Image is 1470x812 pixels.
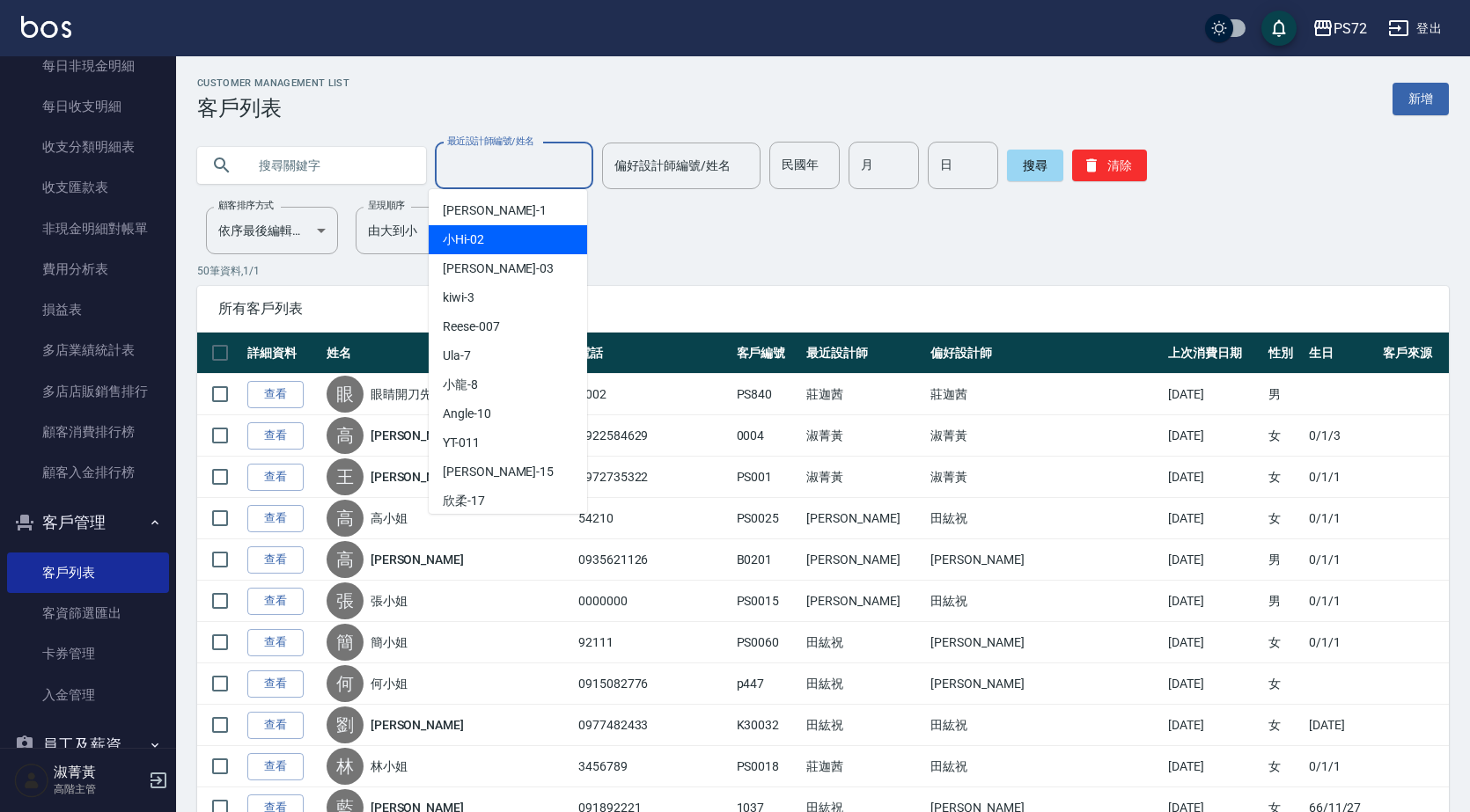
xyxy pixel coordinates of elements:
[371,757,408,775] a: 林小姐
[732,663,803,705] td: p447
[371,592,408,610] a: 張小姐
[371,385,445,403] a: 眼睛開刀先生
[7,552,169,593] a: 客戶列表
[1264,622,1305,663] td: 女
[926,415,1164,457] td: 淑菁黃
[7,675,169,715] a: 入金管理
[443,318,500,336] span: Reese -007
[1164,374,1264,415] td: [DATE]
[356,207,488,254] div: 由大到小
[327,748,364,785] div: 林
[7,633,169,674] a: 卡券管理
[1381,12,1449,45] button: 登出
[247,505,304,532] a: 查看
[327,458,364,495] div: 王
[443,201,547,220] span: [PERSON_NAME] -1
[574,539,732,581] td: 0935621126
[7,412,169,452] a: 顧客消費排行榜
[7,330,169,370] a: 多店業績統計表
[802,539,926,581] td: [PERSON_NAME]
[926,622,1164,663] td: [PERSON_NAME]
[371,509,408,527] a: 高小姐
[371,468,464,486] a: [PERSON_NAME]
[1164,415,1264,457] td: [DATE]
[327,706,364,743] div: 劉
[1305,11,1374,47] button: PS72
[14,763,49,798] img: Person
[247,753,304,780] a: 查看
[443,289,474,307] span: kiwi -3
[197,96,349,121] h3: 客戶列表
[1164,498,1264,539] td: [DATE]
[1305,705,1378,746] td: [DATE]
[732,415,803,457] td: 0004
[54,764,143,781] h5: 淑菁黃
[327,665,364,702] div: 何
[247,629,304,656] a: 查看
[1305,539,1378,581] td: 0/1/1
[732,581,803,622] td: PS0015
[371,427,464,444] a: [PERSON_NAME]
[443,347,471,365] span: Ula -7
[443,230,484,249] span: 小Hi -02
[247,381,304,408] a: 查看
[206,207,338,254] div: 依序最後編輯時間
[7,452,169,493] a: 顧客入金排行榜
[802,581,926,622] td: [PERSON_NAME]
[1164,663,1264,705] td: [DATE]
[926,705,1164,746] td: 田紘祝
[197,77,349,89] h2: Customer Management List
[371,551,464,568] a: [PERSON_NAME]
[574,622,732,663] td: 92111
[7,46,169,86] a: 每日非現金明細
[1264,498,1305,539] td: 女
[732,746,803,787] td: PS0018
[443,260,554,278] span: [PERSON_NAME] -03
[732,498,803,539] td: PS0025
[247,422,304,450] a: 查看
[1072,150,1147,181] button: 清除
[926,746,1164,787] td: 田紘祝
[1334,18,1367,40] div: PS72
[1264,457,1305,498] td: 女
[21,16,71,38] img: Logo
[368,199,405,212] label: 呈現順序
[371,633,408,651] a: 簡小姐
[7,249,169,289] a: 費用分析表
[7,167,169,208] a: 收支匯款表
[7,371,169,412] a: 多店店販銷售排行
[574,374,732,415] td: 1002
[1305,498,1378,539] td: 0/1/1
[327,624,364,661] div: 簡
[926,457,1164,498] td: 淑菁黃
[802,622,926,663] td: 田紘祝
[247,546,304,574] a: 查看
[247,464,304,491] a: 查看
[1164,705,1264,746] td: [DATE]
[1264,539,1305,581] td: 男
[802,374,926,415] td: 莊迦茜
[802,746,926,787] td: 莊迦茜
[1305,622,1378,663] td: 0/1/1
[247,712,304,739] a: 查看
[7,500,169,545] button: 客戶管理
[574,663,732,705] td: 0915082776
[1164,746,1264,787] td: [DATE]
[443,376,478,394] span: 小龍 -8
[1164,539,1264,581] td: [DATE]
[802,415,926,457] td: 淑菁黃
[802,498,926,539] td: [PERSON_NAME]
[322,333,574,374] th: 姓名
[1264,581,1305,622] td: 男
[1305,457,1378,498] td: 0/1/1
[574,746,732,787] td: 3456789
[247,588,304,615] a: 查看
[574,333,732,374] th: 電話
[926,539,1164,581] td: [PERSON_NAME]
[1264,746,1305,787] td: 女
[802,663,926,705] td: 田紘祝
[218,199,274,212] label: 顧客排序方式
[1264,415,1305,457] td: 女
[574,457,732,498] td: 0972735322
[1305,415,1378,457] td: 0/1/3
